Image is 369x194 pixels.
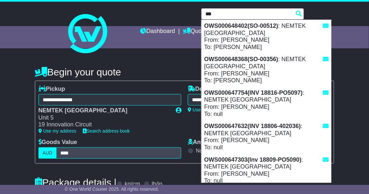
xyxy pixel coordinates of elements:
[204,123,301,129] strong: OWS000647632(INV 18806-402036)
[38,121,169,128] div: 19 Innovation Circuit
[35,177,117,188] h4: Package details |
[38,107,169,114] div: NEMTEK [GEOGRAPHIC_DATA]
[204,56,278,62] strong: OWS000648368(SO-00356)
[201,87,331,120] div: : NEMTEK [GEOGRAPHIC_DATA] From: [PERSON_NAME] To: null
[38,86,65,93] label: Pickup
[204,23,278,29] strong: OWS000648402(SO-00512)
[65,186,159,192] span: © One World Courier 2025. All rights reserved.
[201,120,331,154] div: : NEMTEK [GEOGRAPHIC_DATA] From: [PERSON_NAME] To: null
[38,147,57,159] label: AUD
[188,86,218,93] label: Delivery
[188,107,226,112] a: Use my address
[196,148,202,154] label: No
[125,181,140,188] label: kg/cm
[204,156,301,163] strong: OWS000647303(Inv 18809-PO5090)
[35,67,334,77] h4: Begin your quote
[83,128,130,134] a: Search address book
[38,128,76,134] a: Use my address
[188,139,260,146] label: Any Dangerous Goods?
[183,26,222,37] a: Quote/Book
[140,26,175,37] a: Dashboard
[38,114,169,121] div: Unit 5
[38,139,77,146] label: Goods Value
[201,154,331,187] div: : NEMTEK [GEOGRAPHIC_DATA] From: [PERSON_NAME] To: null
[204,89,303,96] strong: OWS000647754(INV 18816-PO5097)
[152,181,163,188] label: lb/in
[201,53,331,87] div: : NEMTEK [GEOGRAPHIC_DATA] From: [PERSON_NAME] To: [PERSON_NAME]
[201,20,331,53] div: : NEMTEK [GEOGRAPHIC_DATA] From: [PERSON_NAME] To: [PERSON_NAME]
